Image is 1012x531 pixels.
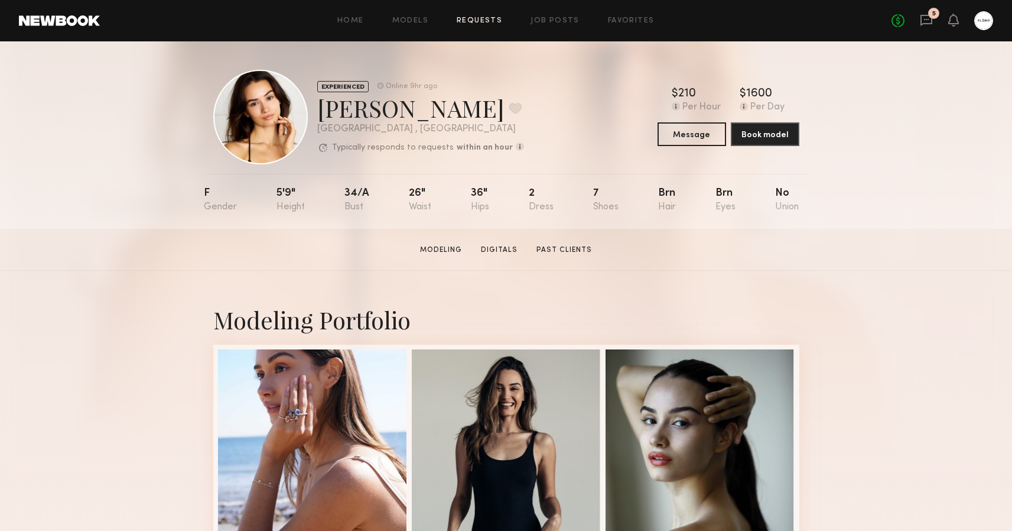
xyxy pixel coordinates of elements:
[204,188,237,212] div: F
[658,188,676,212] div: Brn
[529,188,554,212] div: 2
[682,102,721,113] div: Per Hour
[608,17,655,25] a: Favorites
[750,102,785,113] div: Per Day
[344,188,369,212] div: 34/a
[409,188,431,212] div: 26"
[746,88,772,100] div: 1600
[392,17,428,25] a: Models
[457,17,502,25] a: Requests
[775,188,799,212] div: No
[932,11,936,17] div: 5
[531,17,580,25] a: Job Posts
[457,144,513,152] b: within an hour
[332,144,454,152] p: Typically responds to requests
[678,88,696,100] div: 210
[920,14,933,28] a: 5
[415,245,467,255] a: Modeling
[337,17,364,25] a: Home
[715,188,736,212] div: Brn
[276,188,305,212] div: 5'9"
[476,245,522,255] a: Digitals
[317,81,369,92] div: EXPERIENCED
[672,88,678,100] div: $
[593,188,619,212] div: 7
[740,88,746,100] div: $
[317,124,524,134] div: [GEOGRAPHIC_DATA] , [GEOGRAPHIC_DATA]
[317,92,524,124] div: [PERSON_NAME]
[386,83,437,90] div: Online 9hr ago
[731,122,799,146] button: Book model
[658,122,726,146] button: Message
[532,245,597,255] a: Past Clients
[213,304,799,335] div: Modeling Portfolio
[471,188,489,212] div: 36"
